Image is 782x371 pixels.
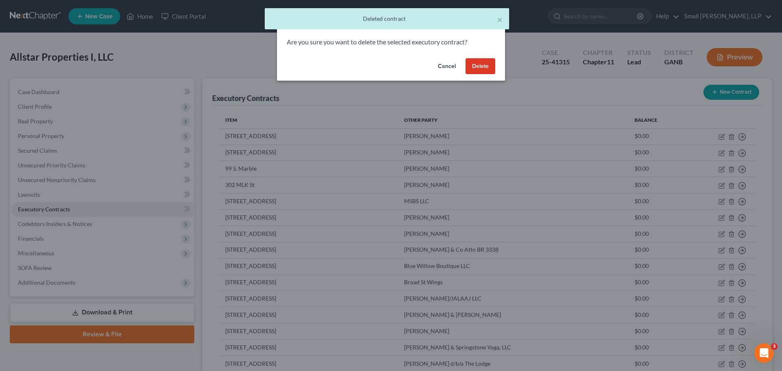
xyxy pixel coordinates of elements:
[431,58,462,75] button: Cancel
[754,343,774,363] iframe: Intercom live chat
[466,58,495,75] button: Delete
[287,37,495,47] p: Are you sure you want to delete the selected executory contract?
[771,343,778,350] span: 3
[497,15,503,24] button: ×
[271,15,503,23] div: Deleted contract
